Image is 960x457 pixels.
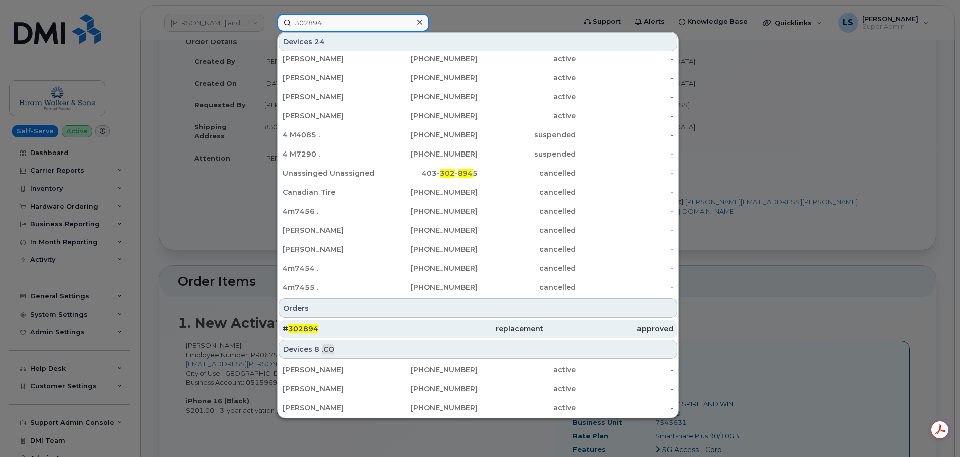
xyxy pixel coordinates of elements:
a: 4m7456 .[PHONE_NUMBER]cancelled- [279,202,677,220]
div: [PHONE_NUMBER] [381,244,478,254]
div: 403- - 5 [381,168,478,178]
span: 302894 [288,324,318,333]
div: cancelled [478,225,576,235]
a: #302894replacementapproved [279,320,677,338]
div: [PHONE_NUMBER] [381,263,478,273]
div: Devices [279,32,677,51]
div: 4 M7290 . [283,149,381,159]
div: [PHONE_NUMBER] [381,130,478,140]
div: - [576,92,674,102]
div: [PHONE_NUMBER] [381,403,478,413]
a: [PERSON_NAME][PHONE_NUMBER]active- [279,361,677,379]
div: [PERSON_NAME] [283,244,381,254]
div: cancelled [478,282,576,292]
div: approved [543,324,673,334]
a: [PERSON_NAME][PHONE_NUMBER]cancelled- [279,240,677,258]
a: Unassinged Unassigned403-302-8945cancelled- [279,164,677,182]
a: Canadian Tire[PHONE_NUMBER]cancelled- [279,183,677,201]
span: 24 [314,37,325,47]
div: - [576,365,674,375]
div: cancelled [478,244,576,254]
div: [PERSON_NAME] [283,111,381,121]
div: [PHONE_NUMBER] [381,365,478,375]
div: 4m7455 . [283,282,381,292]
div: active [478,384,576,394]
div: active [478,54,576,64]
div: - [576,244,674,254]
div: [PERSON_NAME] [283,54,381,64]
div: - [576,384,674,394]
div: - [576,73,674,83]
div: - [576,225,674,235]
div: # [283,324,413,334]
div: Unassinged Unassigned [283,168,381,178]
div: Orders [279,298,677,318]
div: [PERSON_NAME] [283,225,381,235]
div: [PHONE_NUMBER] [381,149,478,159]
div: - [576,403,674,413]
div: - [576,149,674,159]
div: - [576,263,674,273]
div: [PHONE_NUMBER] [381,206,478,216]
input: Find something... [277,14,429,32]
div: [PERSON_NAME] [283,73,381,83]
div: [PERSON_NAME] [283,403,381,413]
div: - [576,111,674,121]
a: [PERSON_NAME][PHONE_NUMBER]active- [279,69,677,87]
div: suspended [478,149,576,159]
div: [PHONE_NUMBER] [381,92,478,102]
div: - [576,130,674,140]
div: [PHONE_NUMBER] [381,282,478,292]
div: 4 M4085 . [283,130,381,140]
div: [PHONE_NUMBER] [381,54,478,64]
span: 894 [458,169,473,178]
div: [PHONE_NUMBER] [381,225,478,235]
div: Canadian Tire [283,187,381,197]
div: - [576,282,674,292]
div: [PHONE_NUMBER] [381,111,478,121]
div: [PERSON_NAME] [283,384,381,394]
a: 4m7454 .[PHONE_NUMBER]cancelled- [279,259,677,277]
div: - [576,54,674,64]
div: cancelled [478,187,576,197]
a: [PERSON_NAME][PHONE_NUMBER]cancelled- [279,221,677,239]
div: Devices [279,340,677,359]
div: - [576,187,674,197]
span: 302 [440,169,455,178]
div: [PERSON_NAME] [283,92,381,102]
div: active [478,73,576,83]
a: 4m7455 .[PHONE_NUMBER]cancelled- [279,278,677,296]
div: 4m7456 . [283,206,381,216]
div: suspended [478,130,576,140]
div: [PHONE_NUMBER] [381,384,478,394]
div: cancelled [478,263,576,273]
div: replacement [413,324,543,334]
span: 8 [314,344,319,354]
div: [PHONE_NUMBER] [381,73,478,83]
a: 4 M4085 .[PHONE_NUMBER]suspended- [279,126,677,144]
a: [PERSON_NAME][PHONE_NUMBER]active- [279,380,677,398]
a: 4 M7290 .[PHONE_NUMBER]suspended- [279,145,677,163]
a: [PERSON_NAME][PHONE_NUMBER]active- [279,88,677,106]
div: 4m7454 . [283,263,381,273]
div: - [576,206,674,216]
div: active [478,111,576,121]
a: [PERSON_NAME][PHONE_NUMBER]active- [279,399,677,417]
div: cancelled [478,206,576,216]
div: active [478,365,576,375]
span: .CO [322,344,334,354]
div: - [576,168,674,178]
a: [PERSON_NAME][PHONE_NUMBER]active- [279,50,677,68]
div: cancelled [478,168,576,178]
div: active [478,92,576,102]
a: [PERSON_NAME][PHONE_NUMBER]active- [279,107,677,125]
div: [PERSON_NAME] [283,365,381,375]
div: [PHONE_NUMBER] [381,187,478,197]
div: active [478,403,576,413]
